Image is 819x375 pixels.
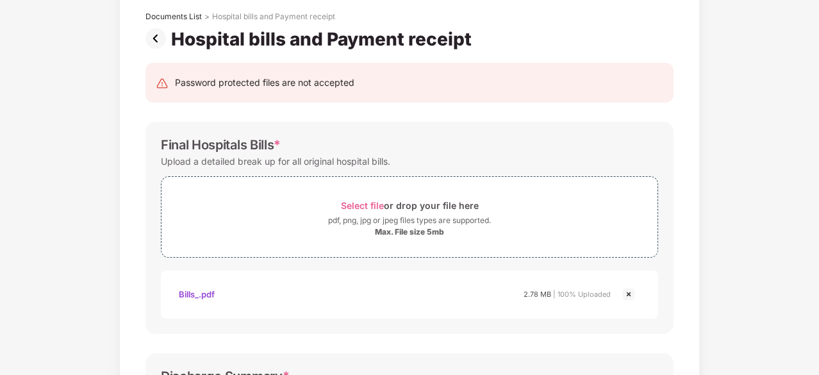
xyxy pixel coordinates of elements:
[179,283,215,305] div: Bills_.pdf
[341,197,479,214] div: or drop your file here
[553,290,611,299] span: | 100% Uploaded
[524,290,551,299] span: 2.78 MB
[161,187,658,247] span: Select fileor drop your file herepdf, png, jpg or jpeg files types are supported.Max. File size 5mb
[161,137,281,153] div: Final Hospitals Bills
[212,12,335,22] div: Hospital bills and Payment receipt
[171,28,477,50] div: Hospital bills and Payment receipt
[328,214,491,227] div: pdf, png, jpg or jpeg files types are supported.
[156,77,169,90] img: svg+xml;base64,PHN2ZyB4bWxucz0iaHR0cDovL3d3dy53My5vcmcvMjAwMC9zdmciIHdpZHRoPSIyNCIgaGVpZ2h0PSIyNC...
[375,227,444,237] div: Max. File size 5mb
[161,153,390,170] div: Upload a detailed break up for all original hospital bills.
[621,287,636,302] img: svg+xml;base64,PHN2ZyBpZD0iQ3Jvc3MtMjR4MjQiIHhtbG5zPSJodHRwOi8vd3d3LnczLm9yZy8yMDAwL3N2ZyIgd2lkdG...
[204,12,210,22] div: >
[145,28,171,49] img: svg+xml;base64,PHN2ZyBpZD0iUHJldi0zMngzMiIgeG1sbnM9Imh0dHA6Ly93d3cudzMub3JnLzIwMDAvc3ZnIiB3aWR0aD...
[341,200,384,211] span: Select file
[175,76,354,90] div: Password protected files are not accepted
[145,12,202,22] div: Documents List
